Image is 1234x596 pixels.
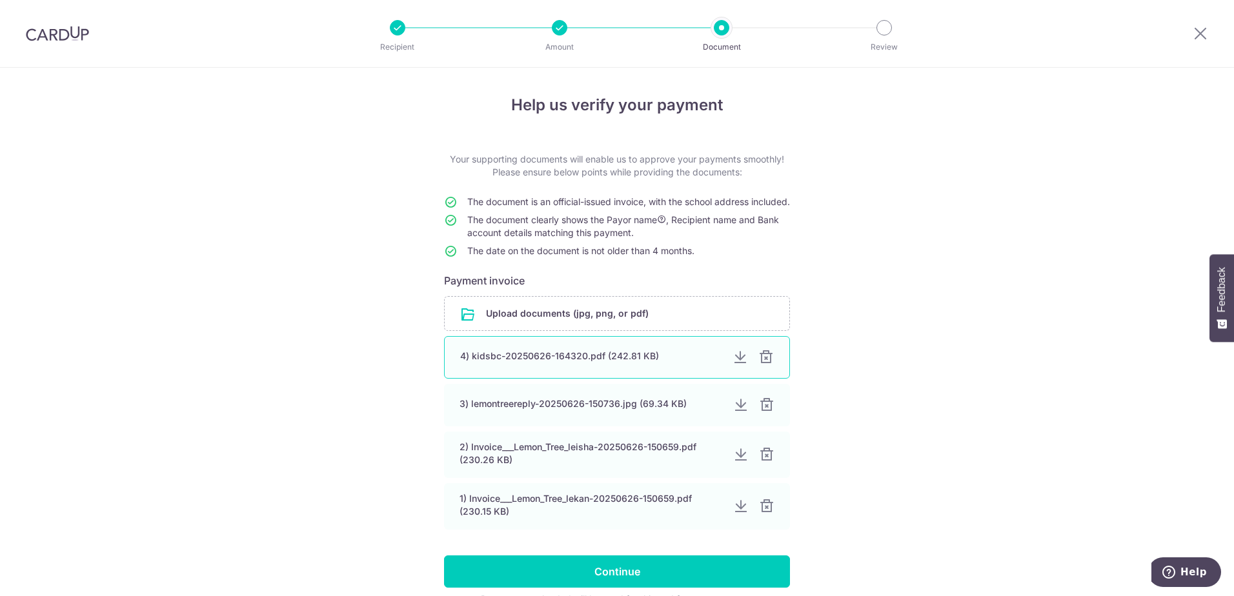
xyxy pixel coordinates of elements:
div: 3) lemontreereply-20250626-150736.jpg (69.34 KB) [460,397,723,410]
button: Feedback - Show survey [1209,254,1234,342]
h4: Help us verify your payment [444,94,790,117]
div: 1) Invoice___Lemon_Tree_lekan-20250626-150659.pdf (230.15 KB) [460,492,723,518]
iframe: Opens a widget where you can find more information [1151,557,1221,590]
span: The date on the document is not older than 4 months. [467,245,694,256]
p: Recipient [350,41,445,54]
div: 4) kidsbc-20250626-164320.pdf (242.81 KB) [460,350,722,363]
div: 2) Invoice___Lemon_Tree_leisha-20250626-150659.pdf (230.26 KB) [460,441,723,466]
input: Continue [444,555,790,588]
img: CardUp [26,26,89,41]
span: The document clearly shows the Payor name , Recipient name and Bank account details matching this... [467,214,779,238]
p: Document [674,41,769,54]
h6: Payment invoice [444,273,790,288]
p: Amount [512,41,607,54]
div: Upload documents (jpg, png, or pdf) [444,296,790,331]
span: The document is an official-issued invoice, with the school address included. [467,196,790,207]
p: Your supporting documents will enable us to approve your payments smoothly! Please ensure below p... [444,153,790,179]
span: Feedback [1216,267,1228,312]
p: Review [836,41,932,54]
